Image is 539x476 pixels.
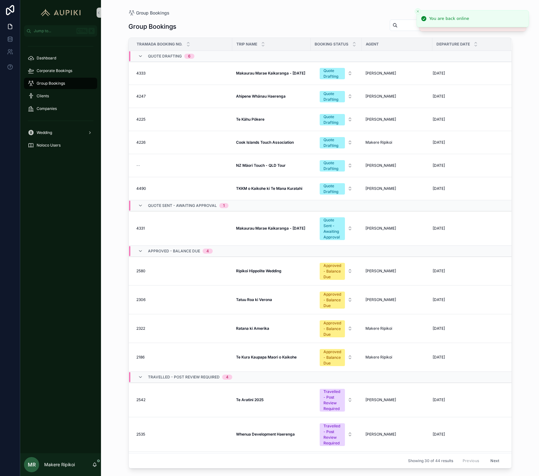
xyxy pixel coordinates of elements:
span: 4225 [136,117,145,122]
span: [PERSON_NAME] [365,297,396,302]
div: Travelled - Post Review Required [323,389,341,412]
a: [DATE] [433,163,503,168]
span: 2542 [136,397,145,402]
a: 4333 [136,71,228,76]
a: Dashboard [24,52,97,64]
span: K [89,28,94,33]
a: [PERSON_NAME] [365,186,429,191]
a: [PERSON_NAME] [365,117,429,122]
strong: Te Kura Kaupapa Maori o Kaikohe [236,355,297,359]
button: Select Button [315,157,358,174]
div: Travelled - Post Review Required [323,423,341,446]
a: Whenua Development Haerenga [236,432,307,437]
h1: Group Bookings [128,22,176,31]
strong: TKKM o Kaikohe ki Te Mana Kuratahi [236,186,302,191]
a: [PERSON_NAME] [365,297,429,302]
a: -- [136,163,228,168]
a: [DATE] [433,94,503,99]
span: Clients [37,93,49,99]
span: [PERSON_NAME] [365,94,396,99]
span: 4490 [136,186,146,191]
strong: Te Aratini 2025 [236,397,264,402]
span: Group Bookings [37,81,65,86]
p: Makere Ripikoi [44,461,75,468]
span: 2580 [136,268,145,274]
a: Makaurau Marae Kaikaranga - [DATE] [236,226,307,231]
div: 4 [226,375,228,380]
strong: Tatuu Roa ki Verona [236,297,272,302]
div: Quote Drafting [323,183,341,195]
strong: Ratana ki Amerika [236,326,269,331]
span: [DATE] [433,163,445,168]
span: -- [136,163,140,168]
span: 2306 [136,297,145,302]
a: NZ Māori Touch - QLD Tour [236,163,307,168]
a: Makere Ripikoi [365,326,429,331]
a: Te Kura Kaupapa Maori o Kaikohe [236,355,307,360]
strong: Makaurau Marae Kaikaranga - [DATE] [236,71,305,75]
a: Tatuu Roa ki Verona [236,297,307,302]
div: Quote Drafting [323,68,341,79]
a: [DATE] [433,432,503,437]
span: Group Bookings [136,10,169,16]
span: [DATE] [433,186,445,191]
a: Makere Ripikoi [365,140,429,145]
a: [PERSON_NAME] [365,163,429,168]
a: 2535 [136,432,228,437]
a: [PERSON_NAME] [365,94,429,99]
span: 4226 [136,140,145,145]
a: [PERSON_NAME] [365,71,429,76]
button: Close toast [415,8,421,15]
a: 4247 [136,94,228,99]
a: [DATE] [433,140,503,145]
button: Select Button [315,134,358,151]
span: Booking Status [315,42,348,47]
button: Select Button [315,214,358,243]
strong: Whenua Development Haerenga [236,432,295,437]
div: Quote Sent - Awaiting Approval [323,217,341,240]
span: [PERSON_NAME] [365,432,396,437]
a: Group Bookings [24,78,97,89]
span: [PERSON_NAME] [365,117,396,122]
img: App logo [38,8,84,18]
span: Companies [37,106,57,111]
span: Quote Drafting [148,54,182,59]
a: Noloco Users [24,140,97,151]
div: 4 [206,249,209,254]
button: Select Button [315,346,358,369]
span: 4331 [136,226,145,231]
a: Makere Ripikoi [365,355,429,360]
span: 4247 [136,94,146,99]
span: [PERSON_NAME] [365,163,396,168]
a: TKKM o Kaikohe ki Te Mana Kuratahi [236,186,307,191]
span: 2186 [136,355,145,360]
span: [PERSON_NAME] [365,268,396,274]
button: Select Button [315,180,358,197]
a: [DATE] [433,268,503,274]
button: Select Button [315,111,358,128]
button: Select Button [315,288,358,311]
a: [PERSON_NAME] [365,268,429,274]
a: [PERSON_NAME] [365,432,429,437]
a: Cook Islands Touch Association [236,140,307,145]
span: Wedding [37,130,52,135]
a: [DATE] [433,297,503,302]
div: Approved - Balance Due [323,320,341,337]
a: Select Button [314,317,358,340]
span: [DATE] [433,432,445,437]
a: Te Kāhu Pōkere [236,117,307,122]
a: [DATE] [433,117,503,122]
span: [DATE] [433,71,445,76]
div: Quote Drafting [323,91,341,102]
a: [PERSON_NAME] [365,226,429,231]
span: Tramada Booking No. [137,42,182,47]
button: Select Button [315,420,358,449]
span: 4333 [136,71,145,76]
div: 6 [188,54,191,59]
a: [DATE] [433,397,503,402]
a: 4490 [136,186,228,191]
